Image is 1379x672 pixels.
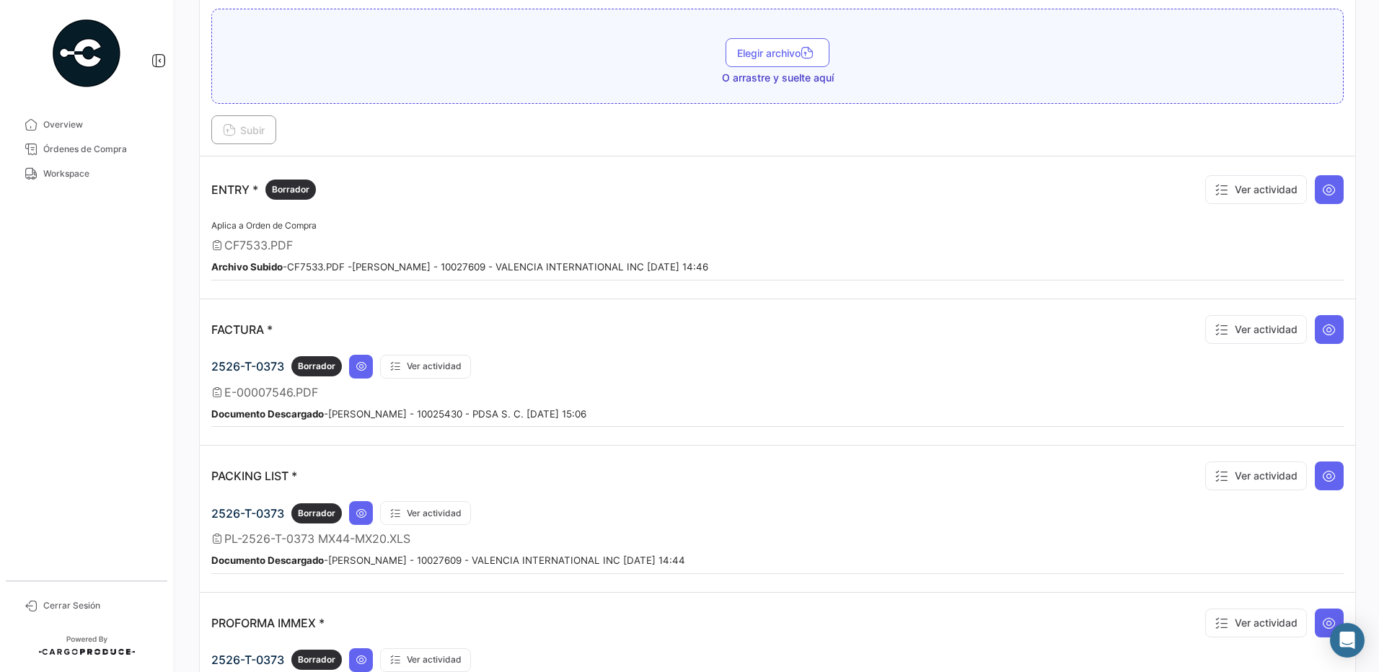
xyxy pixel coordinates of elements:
span: Overview [43,118,156,131]
span: Cerrar Sesión [43,599,156,612]
b: Documento Descargado [211,554,324,566]
p: ENTRY * [211,180,316,200]
span: 2526-T-0373 [211,359,284,373]
a: Workspace [12,162,162,186]
div: Abrir Intercom Messenger [1330,623,1365,658]
a: Overview [12,112,162,137]
small: - CF7533.PDF - [PERSON_NAME] - 10027609 - VALENCIA INTERNATIONAL INC [DATE] 14:46 [211,261,708,273]
span: PL-2526-T-0373 MX44-MX20.XLS [224,531,410,546]
b: Archivo Subido [211,261,283,273]
button: Ver actividad [1205,315,1307,344]
span: Borrador [298,507,335,520]
span: 2526-T-0373 [211,506,284,521]
span: Workspace [43,167,156,180]
span: Aplica a Orden de Compra [211,220,317,231]
span: Órdenes de Compra [43,143,156,156]
button: Subir [211,115,276,144]
button: Elegir archivo [726,38,829,67]
button: Ver actividad [1205,175,1307,204]
small: - [PERSON_NAME] - 10025430 - PDSA S. C. [DATE] 15:06 [211,408,586,420]
button: Ver actividad [380,501,471,525]
span: Borrador [272,183,309,196]
span: Borrador [298,360,335,373]
p: PROFORMA IMMEX * [211,616,325,630]
small: - [PERSON_NAME] - 10027609 - VALENCIA INTERNATIONAL INC [DATE] 14:44 [211,554,685,566]
span: E-00007546.PDF [224,385,318,399]
span: Borrador [298,653,335,666]
button: Ver actividad [380,648,471,672]
span: O arrastre y suelte aquí [722,71,834,85]
b: Documento Descargado [211,408,324,420]
img: powered-by.png [50,17,123,89]
button: Ver actividad [1205,609,1307,637]
span: Elegir archivo [737,47,818,59]
span: Subir [223,124,265,136]
p: PACKING LIST * [211,469,297,483]
span: CF7533.PDF [224,238,293,252]
button: Ver actividad [380,355,471,379]
span: 2526-T-0373 [211,653,284,667]
p: FACTURA * [211,322,273,337]
a: Órdenes de Compra [12,137,162,162]
button: Ver actividad [1205,461,1307,490]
